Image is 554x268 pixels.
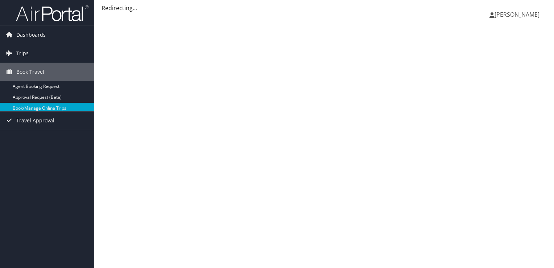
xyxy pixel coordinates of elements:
span: Travel Approval [16,111,54,130]
span: Trips [16,44,29,62]
span: Book Travel [16,63,44,81]
a: [PERSON_NAME] [489,4,547,25]
img: airportal-logo.png [16,5,88,22]
span: [PERSON_NAME] [495,11,539,19]
span: Dashboards [16,26,46,44]
div: Redirecting... [102,4,547,12]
